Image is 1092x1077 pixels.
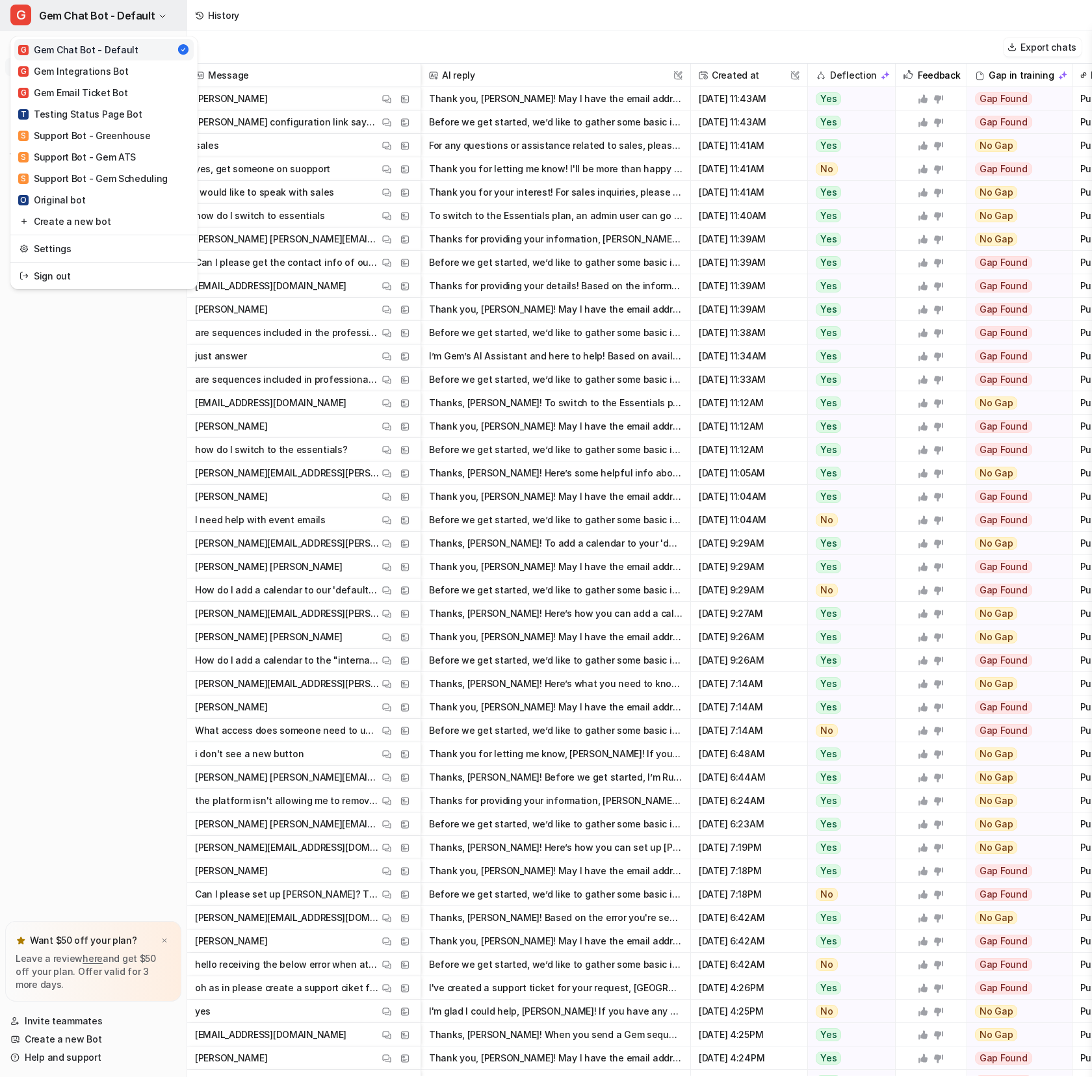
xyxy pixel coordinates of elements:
a: Sign out [14,265,194,287]
div: Testing Status Page Bot [18,107,142,121]
span: O [18,195,29,205]
div: Support Bot - Greenhouse [18,129,150,142]
img: reset [19,269,29,283]
div: Original bot [18,193,86,207]
span: Gem Chat Bot - Default [39,6,155,25]
a: Settings [14,238,194,259]
img: reset [19,214,29,228]
a: Create a new bot [14,211,194,232]
div: Gem Email Ticket Bot [18,86,127,99]
span: G [18,88,29,98]
span: G [18,66,29,77]
div: GGem Chat Bot - Default [10,36,198,289]
div: Support Bot - Gem ATS [18,150,136,164]
span: S [18,152,29,162]
span: T [18,109,29,120]
span: G [18,45,29,55]
img: reset [19,242,29,255]
div: Gem Integrations Bot [18,64,128,78]
div: Support Bot - Gem Scheduling [18,172,168,185]
span: S [18,131,29,141]
span: S [18,174,29,184]
span: G [10,5,31,25]
div: Gem Chat Bot - Default [18,43,138,57]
